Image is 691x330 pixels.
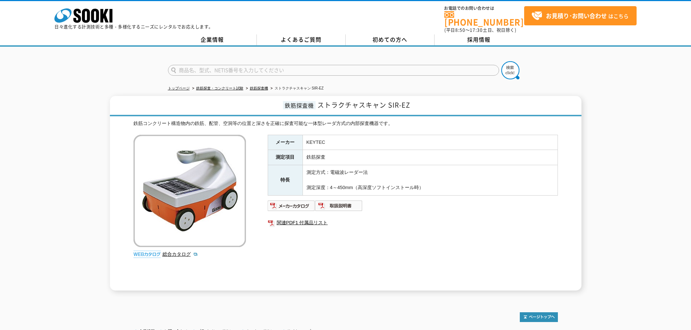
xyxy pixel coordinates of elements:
[163,251,198,257] a: 総合カタログ
[133,135,246,247] img: ストラクチャスキャン SIR-EZ
[196,86,243,90] a: 鉄筋探査・コンクリート試験
[501,61,519,79] img: btn_search.png
[54,25,213,29] p: 日々進化する計測技術と多種・多様化するニーズにレンタルでお応えします。
[444,27,516,33] span: (平日 ～ 土日、祝日除く)
[546,11,607,20] strong: お見積り･お問い合わせ
[470,27,483,33] span: 17:30
[315,200,363,212] img: 取扱説明書
[250,86,268,90] a: 鉄筋探査機
[257,34,346,45] a: よくあるご質問
[283,101,316,109] span: 鉄筋探査機
[303,135,558,150] td: KEYTEC
[268,165,303,195] th: 特長
[269,85,324,92] li: ストラクチャスキャン SIR-EZ
[268,218,558,227] a: 関連PDF1 付属品リスト
[268,200,315,212] img: メーカーカタログ
[133,120,558,128] div: 鉄筋コンクリート構造物内の鉄筋、配管、空洞等の位置と深さを正確に探査可能な一体型レーダ方式の内部探査機器です。
[268,135,303,150] th: メーカー
[435,34,523,45] a: 採用情報
[303,150,558,165] td: 鉄筋探査
[346,34,435,45] a: 初めての方へ
[317,100,410,110] span: ストラクチャスキャン SIR-EZ
[531,11,629,21] span: はこちら
[303,165,558,195] td: 測定方式：電磁波レーダー法 測定深度：4～450mm（高深度ソフトインストール時）
[520,312,558,322] img: トップページへ
[133,251,161,258] img: webカタログ
[268,150,303,165] th: 測定項目
[524,6,637,25] a: お見積り･お問い合わせはこちら
[268,205,315,210] a: メーカーカタログ
[168,65,499,76] input: 商品名、型式、NETIS番号を入力してください
[315,205,363,210] a: 取扱説明書
[168,34,257,45] a: 企業情報
[444,11,524,26] a: [PHONE_NUMBER]
[168,86,190,90] a: トップページ
[455,27,465,33] span: 8:50
[373,35,407,43] span: 初めての方へ
[444,6,524,11] span: お電話でのお問い合わせは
